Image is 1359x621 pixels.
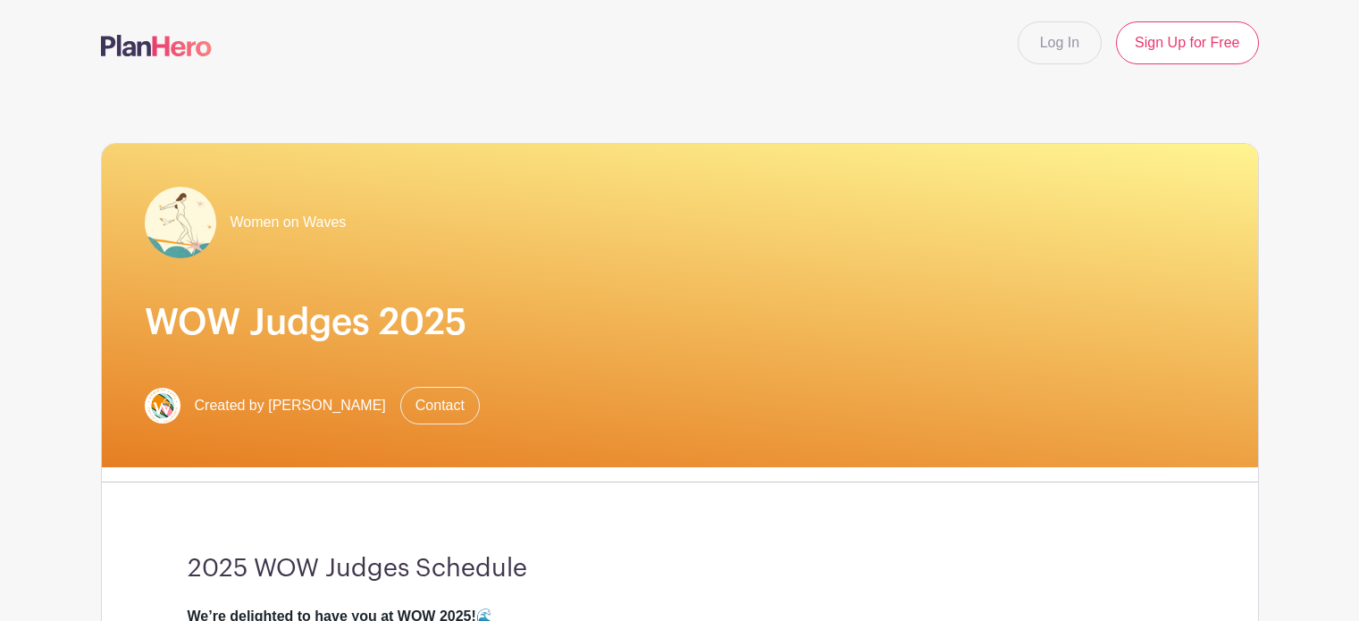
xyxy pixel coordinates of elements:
[195,395,386,416] span: Created by [PERSON_NAME]
[400,387,480,424] a: Contact
[101,35,212,56] img: logo-507f7623f17ff9eddc593b1ce0a138ce2505c220e1c5a4e2b4648c50719b7d32.svg
[1116,21,1258,64] a: Sign Up for Free
[1018,21,1102,64] a: Log In
[145,187,216,258] img: Screenshot%202025-09-01%20at%208.45.52%E2%80%AFPM.png
[231,212,347,233] span: Women on Waves
[145,388,180,424] img: Screenshot%202025-06-15%20at%209.03.41%E2%80%AFPM.png
[145,301,1215,344] h1: WOW Judges 2025
[188,554,1172,584] h3: 2025 WOW Judges Schedule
